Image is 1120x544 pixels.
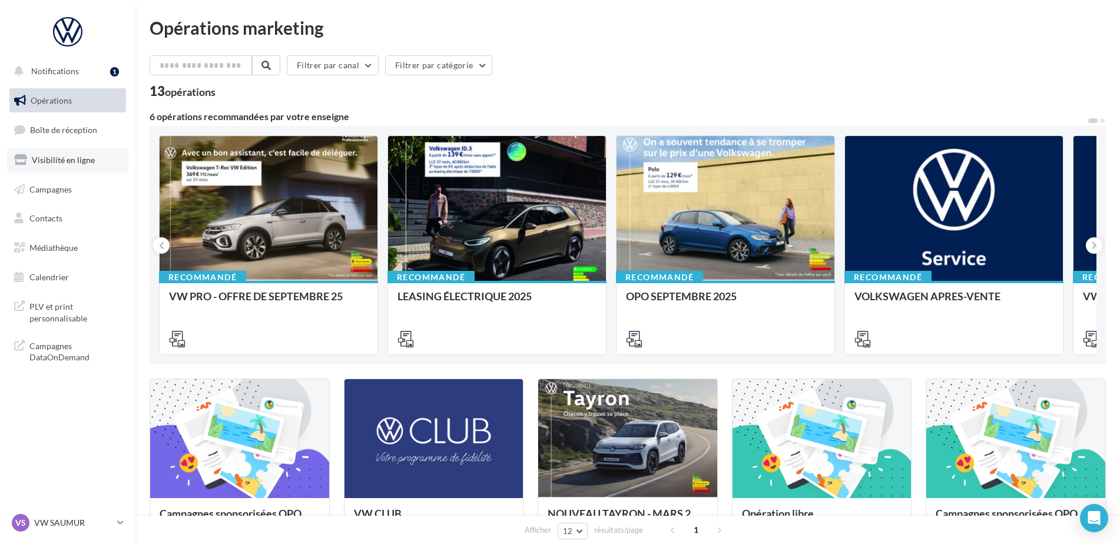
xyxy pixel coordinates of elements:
span: Notifications [31,66,79,76]
a: Médiathèque [7,235,128,260]
a: Campagnes DataOnDemand [7,333,128,368]
span: Boîte de réception [30,125,97,135]
div: opérations [165,87,216,97]
span: Calendrier [29,272,69,282]
span: résultats/page [594,525,643,536]
a: Visibilité en ligne [7,148,128,173]
div: Campagnes sponsorisées OPO Septembre [160,507,320,531]
button: Filtrer par catégorie [385,55,492,75]
span: PLV et print personnalisable [29,298,121,324]
button: 12 [558,523,588,539]
span: 1 [687,520,705,539]
a: Contacts [7,206,128,231]
span: Campagnes [29,184,72,194]
span: Opérations [31,95,72,105]
div: 13 [150,85,216,98]
span: VS [15,517,26,529]
button: Notifications 1 [7,59,124,84]
span: Visibilité en ligne [32,155,95,165]
div: Opérations marketing [150,19,1106,37]
span: Médiathèque [29,243,78,253]
div: LEASING ÉLECTRIQUE 2025 [397,290,597,314]
span: Afficher [525,525,551,536]
button: Filtrer par canal [287,55,379,75]
div: Opération libre [742,507,902,531]
a: Calendrier [7,265,128,290]
span: Campagnes DataOnDemand [29,338,121,363]
a: Boîte de réception [7,117,128,142]
div: Recommandé [616,271,703,284]
div: Recommandé [387,271,475,284]
div: Campagnes sponsorisées OPO [936,507,1096,531]
div: VW PRO - OFFRE DE SEPTEMBRE 25 [169,290,368,314]
a: VS VW SAUMUR [9,512,126,534]
div: 6 opérations recommandées par votre enseigne [150,112,1087,121]
p: VW SAUMUR [34,517,112,529]
a: Opérations [7,88,128,113]
span: 12 [563,526,573,536]
div: Recommandé [844,271,932,284]
div: 1 [110,67,119,77]
div: VOLKSWAGEN APRES-VENTE [854,290,1053,314]
a: Campagnes [7,177,128,202]
div: VW CLUB [354,507,514,531]
div: Recommandé [159,271,246,284]
a: PLV et print personnalisable [7,294,128,329]
div: OPO SEPTEMBRE 2025 [626,290,825,314]
span: Contacts [29,213,62,223]
div: NOUVEAU TAYRON - MARS 2025 [548,507,708,531]
div: Open Intercom Messenger [1080,504,1108,532]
